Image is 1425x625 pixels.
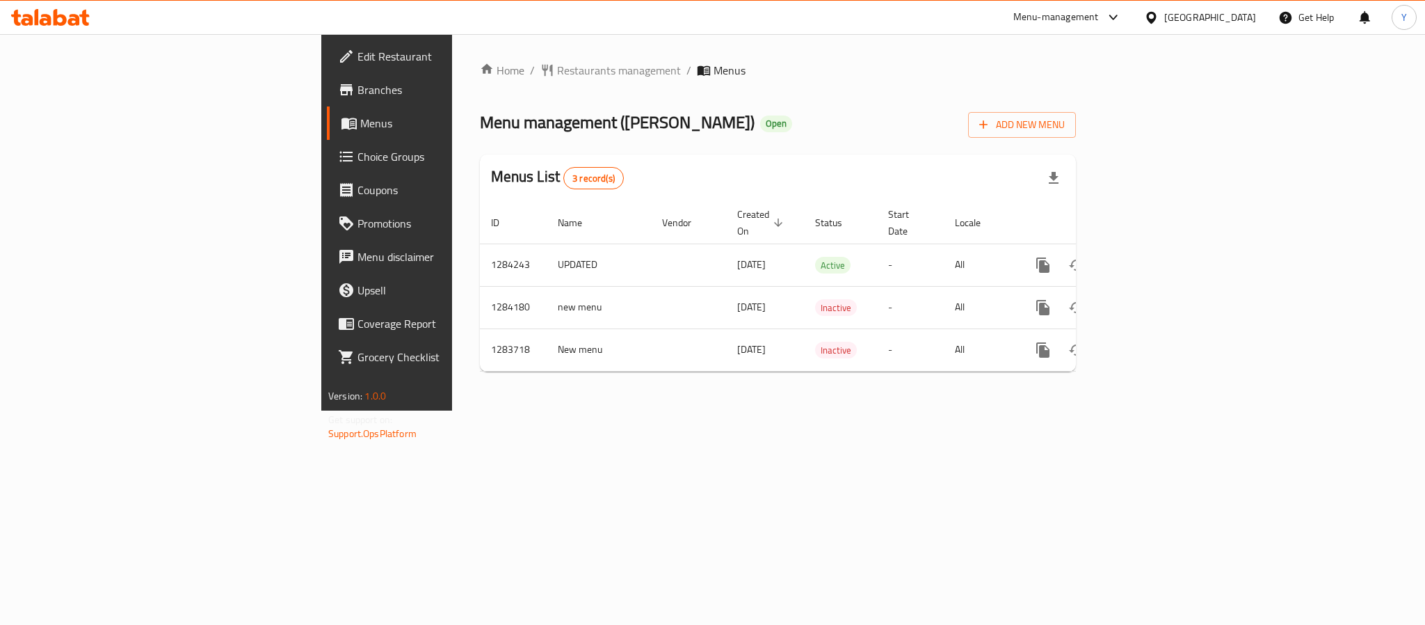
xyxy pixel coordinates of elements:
[480,62,1076,79] nav: breadcrumb
[888,206,927,239] span: Start Date
[547,329,651,371] td: New menu
[1060,333,1093,367] button: Change Status
[327,140,559,173] a: Choice Groups
[327,173,559,207] a: Coupons
[357,48,548,65] span: Edit Restaurant
[360,115,548,132] span: Menus
[327,307,559,340] a: Coverage Report
[558,214,600,231] span: Name
[686,62,691,79] li: /
[815,214,860,231] span: Status
[328,387,362,405] span: Version:
[491,214,517,231] span: ID
[1060,248,1093,282] button: Change Status
[364,387,386,405] span: 1.0.0
[557,62,681,79] span: Restaurants management
[944,286,1015,329] td: All
[357,349,548,365] span: Grocery Checklist
[877,329,944,371] td: -
[815,300,857,316] span: Inactive
[480,202,1171,372] table: enhanced table
[327,340,559,374] a: Grocery Checklist
[944,329,1015,371] td: All
[1401,10,1407,25] span: Y
[547,244,651,286] td: UPDATED
[968,112,1076,138] button: Add New Menu
[357,282,548,299] span: Upsell
[815,258,851,274] span: Active
[357,315,548,332] span: Coverage Report
[328,411,392,429] span: Get support on:
[327,207,559,240] a: Promotions
[327,240,559,274] a: Menu disclaimer
[564,172,623,185] span: 3 record(s)
[1027,333,1060,367] button: more
[1013,9,1099,26] div: Menu-management
[327,73,559,106] a: Branches
[540,62,681,79] a: Restaurants management
[547,286,651,329] td: new menu
[328,425,417,443] a: Support.OpsPlatform
[1037,161,1070,195] div: Export file
[760,116,792,132] div: Open
[737,255,766,274] span: [DATE]
[1015,202,1171,244] th: Actions
[737,206,787,239] span: Created On
[737,340,766,358] span: [DATE]
[563,167,624,189] div: Total records count
[955,214,999,231] span: Locale
[327,40,559,73] a: Edit Restaurant
[357,248,548,265] span: Menu disclaimer
[737,298,766,316] span: [DATE]
[1027,248,1060,282] button: more
[357,215,548,232] span: Promotions
[491,166,624,189] h2: Menus List
[1027,291,1060,324] button: more
[480,106,755,138] span: Menu management ( [PERSON_NAME] )
[1060,291,1093,324] button: Change Status
[877,286,944,329] td: -
[760,118,792,129] span: Open
[944,244,1015,286] td: All
[357,148,548,165] span: Choice Groups
[877,244,944,286] td: -
[979,116,1065,134] span: Add New Menu
[662,214,709,231] span: Vendor
[1164,10,1256,25] div: [GEOGRAPHIC_DATA]
[357,182,548,198] span: Coupons
[327,106,559,140] a: Menus
[815,299,857,316] div: Inactive
[714,62,746,79] span: Menus
[327,274,559,307] a: Upsell
[815,342,857,358] span: Inactive
[357,81,548,98] span: Branches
